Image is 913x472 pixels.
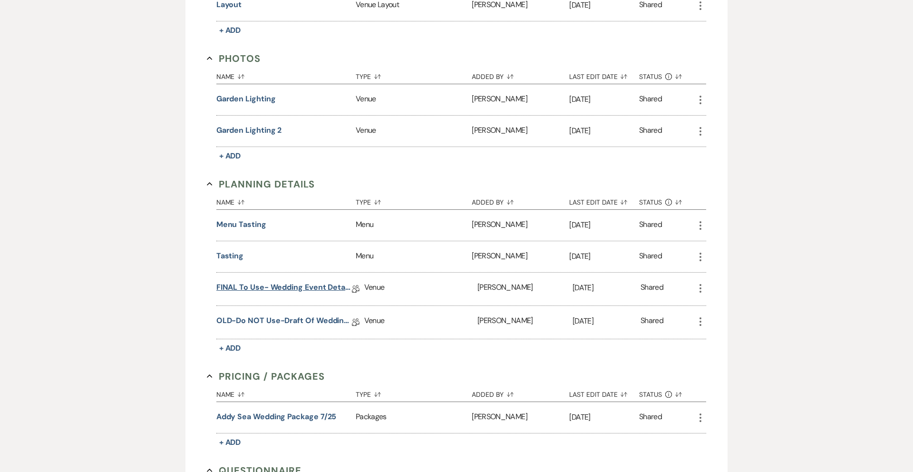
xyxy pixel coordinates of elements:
[639,383,695,402] button: Status
[356,210,472,241] div: Menu
[569,219,639,231] p: [DATE]
[639,73,662,80] span: Status
[364,306,477,339] div: Venue
[216,315,352,330] a: OLD-do NOT use-Draft of Wedding Event Details
[472,402,569,433] div: [PERSON_NAME]
[639,199,662,206] span: Status
[569,411,639,423] p: [DATE]
[207,369,325,383] button: Pricing / Packages
[639,66,695,84] button: Status
[569,250,639,263] p: [DATE]
[216,282,352,296] a: FINAL to use- Wedding Event Details
[207,177,315,191] button: Planning Details
[639,250,662,263] div: Shared
[472,116,569,147] div: [PERSON_NAME]
[639,125,662,138] div: Shared
[219,343,241,353] span: + Add
[216,436,244,449] button: + Add
[356,402,472,433] div: Packages
[219,151,241,161] span: + Add
[569,93,639,106] p: [DATE]
[356,383,472,402] button: Type
[216,191,356,209] button: Name
[356,191,472,209] button: Type
[216,66,356,84] button: Name
[472,210,569,241] div: [PERSON_NAME]
[356,84,472,115] div: Venue
[573,282,641,294] p: [DATE]
[472,241,569,272] div: [PERSON_NAME]
[573,315,641,327] p: [DATE]
[472,383,569,402] button: Added By
[216,219,266,230] button: Menu Tasting
[639,93,662,106] div: Shared
[216,342,244,355] button: + Add
[569,383,639,402] button: Last Edit Date
[472,84,569,115] div: [PERSON_NAME]
[472,66,569,84] button: Added By
[216,125,282,136] button: Garden Lighting 2
[477,273,573,305] div: [PERSON_NAME]
[569,125,639,137] p: [DATE]
[569,66,639,84] button: Last Edit Date
[364,273,477,305] div: Venue
[216,383,356,402] button: Name
[639,411,662,424] div: Shared
[356,241,472,272] div: Menu
[216,149,244,163] button: + Add
[207,51,261,66] button: Photos
[219,25,241,35] span: + Add
[472,191,569,209] button: Added By
[216,24,244,37] button: + Add
[639,191,695,209] button: Status
[356,116,472,147] div: Venue
[216,250,243,262] button: Tasting
[641,315,663,330] div: Shared
[477,306,573,339] div: [PERSON_NAME]
[216,93,276,105] button: Garden Lighting
[641,282,663,296] div: Shared
[356,66,472,84] button: Type
[569,191,639,209] button: Last Edit Date
[219,437,241,447] span: + Add
[639,391,662,398] span: Status
[216,411,337,423] button: Addy Sea Wedding Package 7/25
[639,219,662,232] div: Shared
